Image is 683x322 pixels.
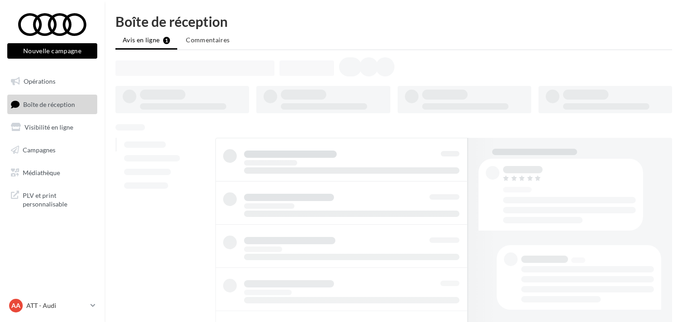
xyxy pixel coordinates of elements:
span: Visibilité en ligne [25,123,73,131]
button: Nouvelle campagne [7,43,97,59]
span: PLV et print personnalisable [23,189,94,209]
a: Opérations [5,72,99,91]
span: Médiathèque [23,168,60,176]
span: Campagnes [23,146,55,154]
p: ATT - Audi [26,301,87,310]
a: Médiathèque [5,163,99,182]
a: Boîte de réception [5,95,99,114]
a: AA ATT - Audi [7,297,97,314]
span: Opérations [24,77,55,85]
span: Boîte de réception [23,100,75,108]
a: PLV et print personnalisable [5,186,99,212]
span: Commentaires [186,36,229,44]
span: AA [11,301,20,310]
div: Boîte de réception [115,15,672,28]
a: Visibilité en ligne [5,118,99,137]
a: Campagnes [5,141,99,160]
